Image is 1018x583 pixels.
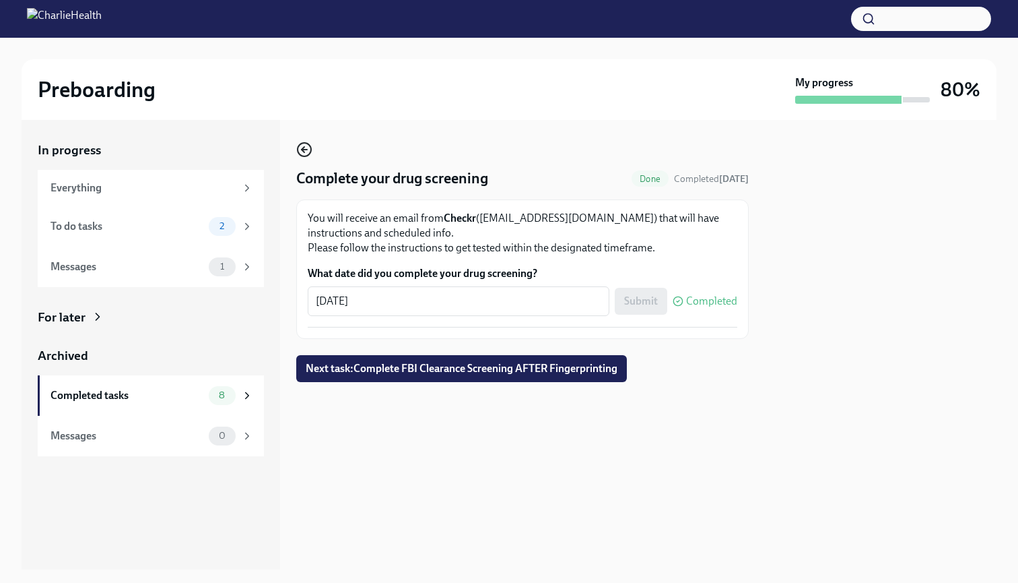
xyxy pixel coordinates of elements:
span: Done [632,174,669,184]
p: You will receive an email from ([EMAIL_ADDRESS][DOMAIN_NAME]) that will have instructions and sch... [308,211,737,255]
span: October 12th, 2025 20:55 [674,173,749,185]
textarea: [DATE] [316,293,601,309]
a: Everything [38,170,264,206]
a: Messages0 [38,416,264,456]
strong: My progress [795,75,853,90]
span: 2 [211,221,232,231]
a: Archived [38,347,264,365]
strong: [DATE] [719,173,749,185]
h2: Preboarding [38,76,156,103]
a: In progress [38,142,264,159]
a: For later [38,309,264,326]
button: Next task:Complete FBI Clearance Screening AFTER Fingerprinting [296,355,627,382]
div: For later [38,309,86,326]
div: Everything [50,181,236,195]
label: What date did you complete your drug screening? [308,266,737,281]
strong: Checkr [444,212,476,224]
div: Completed tasks [50,388,203,403]
div: Messages [50,429,203,443]
a: To do tasks2 [38,206,264,247]
span: Next task : Complete FBI Clearance Screening AFTER Fingerprinting [306,362,617,375]
div: To do tasks [50,219,203,234]
span: 0 [211,431,234,441]
a: Completed tasks8 [38,375,264,416]
img: CharlieHealth [27,8,102,30]
span: Completed [686,296,737,307]
a: Messages1 [38,247,264,287]
h3: 80% [941,78,980,102]
span: Completed [674,173,749,185]
div: Messages [50,259,203,274]
span: 8 [211,390,233,400]
span: 1 [212,262,232,272]
h4: Complete your drug screening [296,168,488,189]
